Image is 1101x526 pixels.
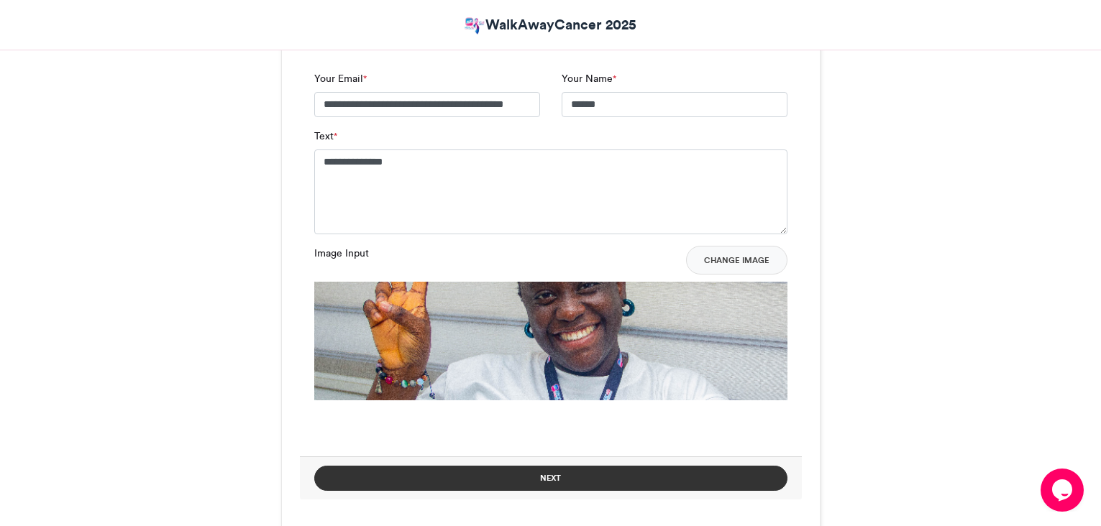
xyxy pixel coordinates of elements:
[1041,469,1087,512] iframe: chat widget
[314,129,337,144] label: Text
[562,71,616,86] label: Your Name
[314,466,787,491] button: Next
[686,246,787,274] button: Change Image
[465,14,636,35] a: WalkAwayCancer 2025
[465,17,485,35] img: Adeleye Akapo
[314,246,369,261] label: Image Input
[314,71,367,86] label: Your Email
